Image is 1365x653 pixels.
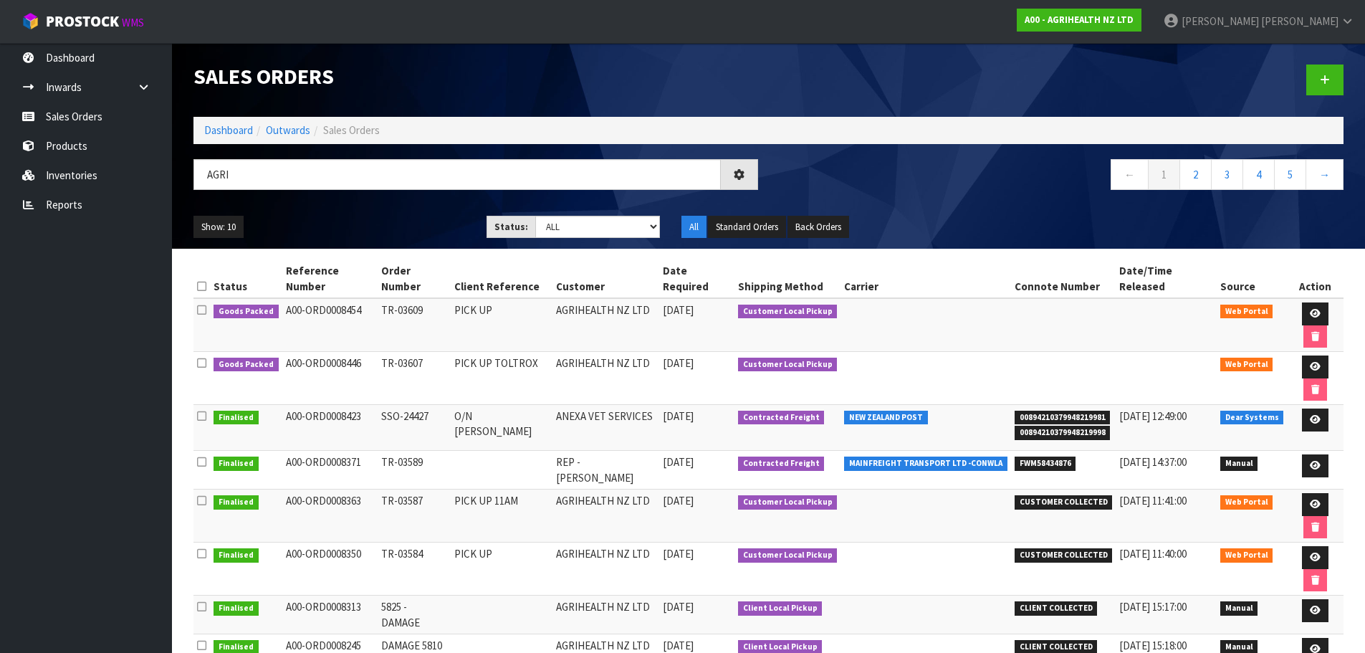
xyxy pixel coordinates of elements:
th: Carrier [840,259,1011,298]
td: AGRIHEALTH NZ LTD [552,596,659,634]
a: 5 [1274,159,1306,190]
span: Finalised [214,411,259,425]
th: Shipping Method [734,259,841,298]
span: 00894210379948219981 [1015,411,1111,425]
span: Goods Packed [214,358,279,372]
th: Date Required [659,259,734,298]
td: A00-ORD0008446 [282,352,378,405]
th: Order Number [378,259,451,298]
td: PICK UP [451,543,552,596]
span: [DATE] 15:18:00 [1119,639,1187,652]
th: Connote Number [1011,259,1116,298]
td: TR-03589 [378,451,451,490]
span: Manual [1220,457,1258,471]
span: Web Portal [1220,305,1273,319]
span: Contracted Freight [738,457,825,471]
span: ProStock [46,12,119,31]
span: [DATE] 12:49:00 [1119,409,1187,423]
td: SSO-24427 [378,405,451,451]
span: [DATE] [663,409,694,423]
a: Dashboard [204,123,253,137]
strong: Status: [494,221,528,233]
span: Sales Orders [323,123,380,137]
button: Standard Orders [708,216,786,239]
span: [PERSON_NAME] [1261,14,1338,28]
span: Manual [1220,601,1258,616]
th: Reference Number [282,259,378,298]
span: Client Local Pickup [738,601,823,616]
small: WMS [122,16,144,29]
td: ANEXA VET SERVICES [552,405,659,451]
nav: Page navigation [780,159,1344,194]
span: Finalised [214,495,259,510]
span: [DATE] 15:17:00 [1119,600,1187,614]
td: O/N [PERSON_NAME] [451,405,552,451]
span: [DATE] 14:37:00 [1119,455,1187,469]
td: AGRIHEALTH NZ LTD [552,298,659,352]
th: Action [1287,259,1344,298]
span: [DATE] [663,356,694,370]
span: [DATE] [663,455,694,469]
span: MAINFREIGHT TRANSPORT LTD -CONWLA [844,457,1007,471]
td: A00-ORD0008371 [282,451,378,490]
span: Finalised [214,457,259,471]
span: CUSTOMER COLLECTED [1015,548,1113,563]
td: TR-03584 [378,543,451,596]
span: NEW ZEALAND POST [844,411,928,425]
td: 5825 - DAMAGE [378,596,451,634]
td: AGRIHEALTH NZ LTD [552,543,659,596]
span: Finalised [214,601,259,616]
strong: A00 - AGRIHEALTH NZ LTD [1025,14,1134,26]
td: AGRIHEALTH NZ LTD [552,352,659,405]
a: 1 [1148,159,1180,190]
td: PICK UP [451,298,552,352]
td: AGRIHEALTH NZ LTD [552,490,659,543]
span: CUSTOMER COLLECTED [1015,495,1113,510]
span: Customer Local Pickup [738,548,838,563]
a: → [1306,159,1344,190]
span: Web Portal [1220,548,1273,563]
td: TR-03607 [378,352,451,405]
a: Outwards [266,123,310,137]
span: [DATE] 11:41:00 [1119,494,1187,507]
td: A00-ORD0008454 [282,298,378,352]
td: A00-ORD0008363 [282,490,378,543]
th: Customer [552,259,659,298]
th: Status [210,259,282,298]
button: All [681,216,707,239]
img: cube-alt.png [21,12,39,30]
span: [PERSON_NAME] [1182,14,1259,28]
span: [DATE] [663,303,694,317]
td: A00-ORD0008313 [282,596,378,634]
td: PICK UP 11AM [451,490,552,543]
span: Contracted Freight [738,411,825,425]
button: Back Orders [787,216,849,239]
td: A00-ORD0008423 [282,405,378,451]
span: Web Portal [1220,358,1273,372]
a: 4 [1242,159,1275,190]
span: FWM58434876 [1015,457,1076,471]
th: Client Reference [451,259,552,298]
span: [DATE] [663,600,694,614]
a: 2 [1179,159,1212,190]
span: Finalised [214,548,259,563]
td: TR-03609 [378,298,451,352]
span: [DATE] [663,547,694,561]
th: Source [1217,259,1288,298]
span: Web Portal [1220,495,1273,510]
span: Customer Local Pickup [738,358,838,372]
h1: Sales Orders [193,65,758,88]
span: Goods Packed [214,305,279,319]
td: REP - [PERSON_NAME] [552,451,659,490]
a: 3 [1211,159,1243,190]
span: [DATE] [663,639,694,652]
td: A00-ORD0008350 [282,543,378,596]
span: Dear Systems [1220,411,1284,425]
span: Customer Local Pickup [738,495,838,510]
td: TR-03587 [378,490,451,543]
td: PICK UP TOLTROX [451,352,552,405]
input: Search sales orders [193,159,721,190]
span: [DATE] [663,494,694,507]
span: Customer Local Pickup [738,305,838,319]
a: ← [1111,159,1149,190]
